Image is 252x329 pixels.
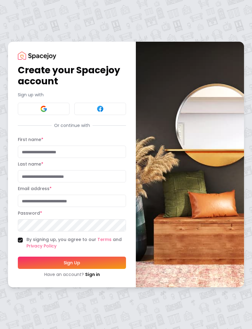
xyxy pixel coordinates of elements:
span: Or continue with [52,122,93,128]
label: By signing up, you agree to our and [26,236,126,249]
a: Privacy Policy [26,243,57,249]
img: Spacejoy Logo [18,52,56,60]
div: Have an account? [18,271,126,277]
img: banner [136,42,244,287]
label: First name [18,136,43,143]
label: Email address [18,186,52,192]
h1: Create your Spacejoy account [18,65,126,87]
img: Facebook signin [96,105,104,113]
a: Terms [97,236,112,243]
label: Last name [18,161,43,167]
img: Google signin [40,105,47,113]
p: Sign up with [18,92,126,98]
button: Sign Up [18,257,126,269]
a: Sign in [85,271,100,277]
label: Password [18,210,42,216]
